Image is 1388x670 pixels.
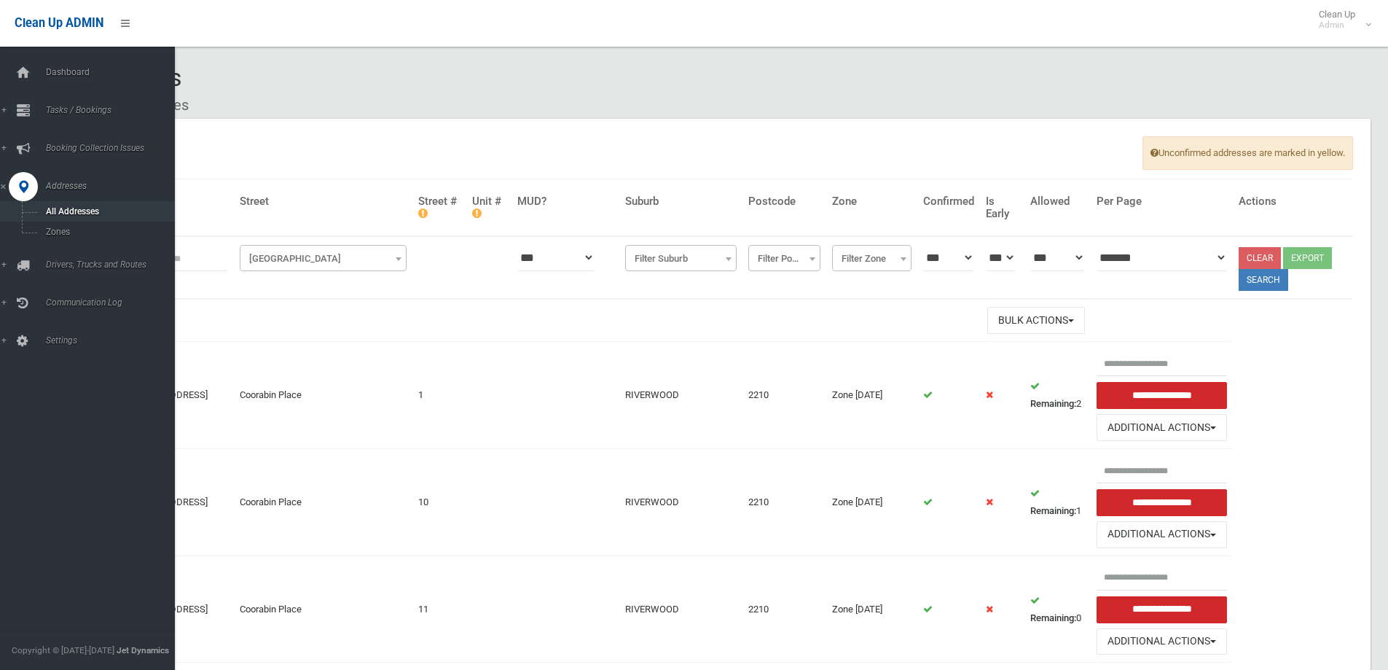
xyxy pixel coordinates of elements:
button: Export [1283,247,1332,269]
td: 2 [1024,342,1090,449]
span: Unconfirmed addresses are marked in yellow. [1142,136,1353,170]
td: RIVERWOOD [619,449,742,556]
span: Filter Suburb [629,249,733,269]
h4: Actions [1239,195,1347,208]
span: Dashboard [42,67,186,77]
a: Clear [1239,247,1281,269]
span: Settings [42,335,186,346]
button: Additional Actions [1097,414,1228,441]
button: Additional Actions [1097,521,1228,548]
h4: MUD? [517,195,614,208]
span: Filter Zone [832,245,911,271]
strong: Remaining: [1030,612,1076,623]
td: 1 [412,342,466,449]
td: 2210 [742,342,826,449]
span: Clean Up [1311,9,1370,31]
span: Clean Up ADMIN [15,16,103,30]
span: Filter Zone [836,249,908,269]
td: 2210 [742,449,826,556]
td: 11 [412,556,466,663]
td: Coorabin Place [234,342,412,449]
span: Communication Log [42,297,186,308]
span: Tasks / Bookings [42,105,186,115]
button: Additional Actions [1097,628,1228,655]
h4: Per Page [1097,195,1228,208]
h4: Postcode [748,195,820,208]
button: Search [1239,269,1288,291]
td: Zone [DATE] [826,342,917,449]
h4: Confirmed [923,195,974,208]
strong: Jet Dynamics [117,645,169,655]
h4: Address [124,195,228,208]
td: Coorabin Place [234,449,412,556]
strong: Remaining: [1030,505,1076,516]
span: Filter Street [243,249,403,269]
span: Drivers, Trucks and Routes [42,260,186,270]
td: RIVERWOOD [619,342,742,449]
td: RIVERWOOD [619,556,742,663]
span: Booking Collection Issues [42,143,186,153]
h4: Street # [418,195,460,219]
h4: Zone [832,195,911,208]
span: Filter Suburb [625,245,737,271]
span: Filter Street [240,245,407,271]
button: Bulk Actions [987,307,1085,334]
span: All Addresses [42,206,173,217]
span: Addresses [42,181,186,191]
span: Filter Postcode [748,245,820,271]
span: Filter Postcode [752,249,817,269]
td: 0 [1024,556,1090,663]
h4: Allowed [1030,195,1084,208]
h4: Is Early [986,195,1019,219]
td: 1 [1024,449,1090,556]
span: Zones [42,227,173,237]
td: 10 [412,449,466,556]
td: Coorabin Place [234,556,412,663]
td: Zone [DATE] [826,449,917,556]
td: Zone [DATE] [826,556,917,663]
h4: Unit # [472,195,505,219]
h4: Suburb [625,195,737,208]
small: Admin [1319,20,1355,31]
span: Copyright © [DATE]-[DATE] [12,645,114,655]
strong: Remaining: [1030,398,1076,409]
h4: Street [240,195,407,208]
td: 2210 [742,556,826,663]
